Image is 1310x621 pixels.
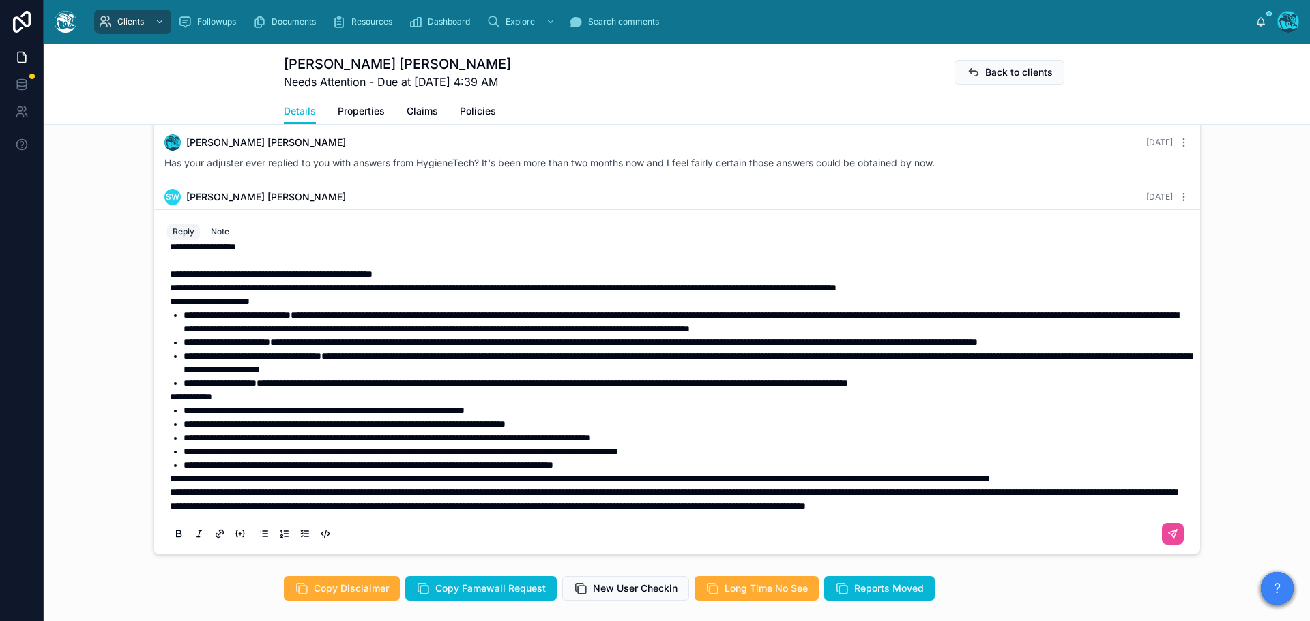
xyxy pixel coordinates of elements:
button: Copy Disclaimer [284,576,400,601]
span: SW [166,192,179,202]
a: Clients [94,10,171,34]
img: App logo [55,11,76,33]
button: New User Checkin [562,576,689,601]
span: Followups [197,16,236,27]
span: Resources [351,16,392,27]
a: Search comments [565,10,669,34]
span: [DATE] [1146,137,1173,147]
a: Policies [460,99,496,126]
span: Long Time No See [725,581,808,595]
button: Long Time No See [695,576,819,601]
button: Note [205,224,235,240]
span: New User Checkin [593,581,678,595]
span: Back to clients [985,65,1053,79]
a: Documents [248,10,325,34]
a: Explore [482,10,562,34]
span: Documents [272,16,316,27]
button: Copy Famewall Request [405,576,557,601]
a: Followups [174,10,246,34]
span: Policies [460,104,496,118]
div: scrollable content [87,7,1255,37]
span: [PERSON_NAME] [PERSON_NAME] [186,136,346,149]
span: Copy Disclaimer [314,581,389,595]
span: Details [284,104,316,118]
span: [PERSON_NAME] [PERSON_NAME] [186,190,346,204]
span: Reports Moved [854,581,924,595]
span: Dashboard [428,16,470,27]
span: Copy Famewall Request [435,581,546,595]
span: Search comments [588,16,659,27]
span: Has your adjuster ever replied to you with answers from HygieneTech? It's been more than two mont... [164,157,935,168]
a: Resources [328,10,402,34]
a: Details [284,99,316,125]
button: ? [1261,572,1294,605]
span: Needs Attention - Due at [DATE] 4:39 AM [284,74,511,90]
h1: [PERSON_NAME] [PERSON_NAME] [284,55,511,74]
span: Explore [506,16,535,27]
a: Properties [338,99,385,126]
span: Clients [117,16,144,27]
button: Back to clients [955,60,1064,85]
span: Properties [338,104,385,118]
span: [DATE] [1146,192,1173,202]
a: Dashboard [405,10,480,34]
div: Note [211,226,229,237]
button: Reply [167,224,200,240]
button: Reports Moved [824,576,935,601]
span: Claims [407,104,438,118]
a: Claims [407,99,438,126]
